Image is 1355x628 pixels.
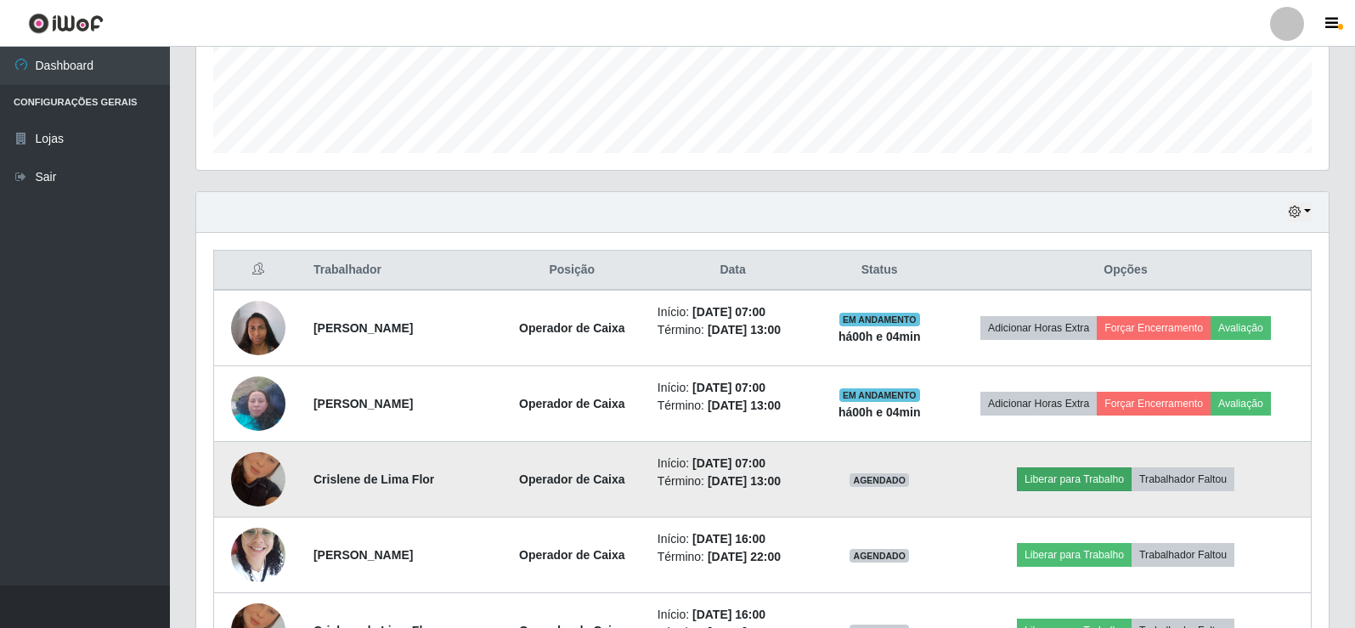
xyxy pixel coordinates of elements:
[1211,392,1271,416] button: Avaliação
[692,305,765,319] time: [DATE] 07:00
[313,321,413,335] strong: [PERSON_NAME]
[1017,467,1132,491] button: Liberar para Trabalho
[1132,467,1234,491] button: Trabalhador Faltou
[692,532,765,546] time: [DATE] 16:00
[850,473,909,487] span: AGENDADO
[708,474,781,488] time: [DATE] 13:00
[838,330,921,343] strong: há 00 h e 04 min
[231,431,285,528] img: 1710860479647.jpeg
[850,549,909,563] span: AGENDADO
[1097,392,1211,416] button: Forçar Encerramento
[658,397,809,415] li: Término:
[497,251,647,291] th: Posição
[658,606,809,624] li: Início:
[1097,316,1211,340] button: Forçar Encerramento
[940,251,1312,291] th: Opções
[231,518,285,591] img: 1739952008601.jpeg
[692,608,765,621] time: [DATE] 16:00
[519,397,625,410] strong: Operador de Caixa
[1132,543,1234,567] button: Trabalhador Faltou
[839,388,920,402] span: EM ANDAMENTO
[980,316,1097,340] button: Adicionar Horas Extra
[231,367,285,439] img: 1737388336491.jpeg
[708,399,781,412] time: [DATE] 13:00
[519,472,625,486] strong: Operador de Caixa
[313,548,413,562] strong: [PERSON_NAME]
[1211,316,1271,340] button: Avaliação
[313,397,413,410] strong: [PERSON_NAME]
[303,251,497,291] th: Trabalhador
[647,251,819,291] th: Data
[519,548,625,562] strong: Operador de Caixa
[313,472,434,486] strong: Crislene de Lima Flor
[692,381,765,394] time: [DATE] 07:00
[839,313,920,326] span: EM ANDAMENTO
[658,379,809,397] li: Início:
[708,550,781,563] time: [DATE] 22:00
[231,291,285,364] img: 1664803341239.jpeg
[1017,543,1132,567] button: Liberar para Trabalho
[838,405,921,419] strong: há 00 h e 04 min
[28,13,104,34] img: CoreUI Logo
[658,472,809,490] li: Término:
[692,456,765,470] time: [DATE] 07:00
[519,321,625,335] strong: Operador de Caixa
[658,321,809,339] li: Término:
[658,455,809,472] li: Início:
[658,548,809,566] li: Término:
[658,530,809,548] li: Início:
[658,303,809,321] li: Início:
[980,392,1097,416] button: Adicionar Horas Extra
[708,323,781,337] time: [DATE] 13:00
[818,251,940,291] th: Status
